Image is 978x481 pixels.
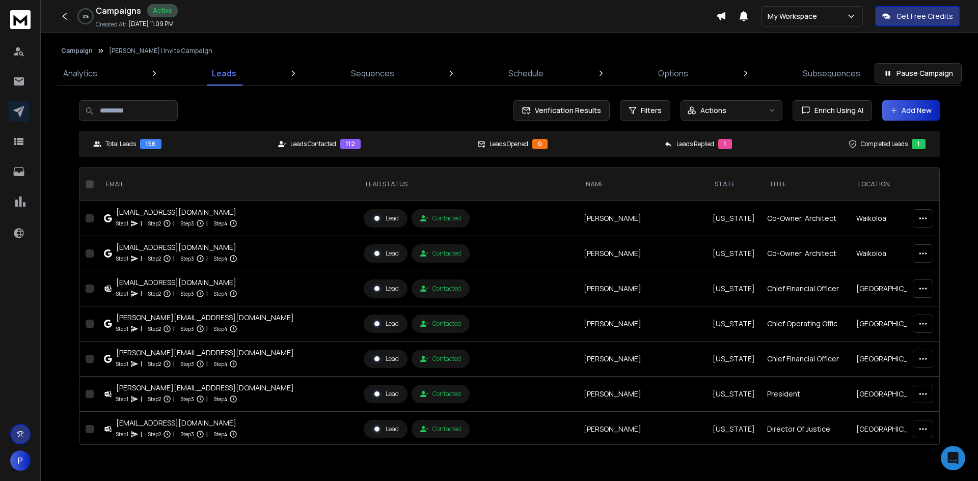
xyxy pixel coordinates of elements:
[578,168,707,201] th: NAME
[768,11,821,21] p: My Workspace
[148,218,161,229] p: Step 2
[212,67,236,79] p: Leads
[173,218,175,229] p: |
[875,6,960,26] button: Get Free Credits
[98,168,358,201] th: EMAIL
[351,67,394,79] p: Sequences
[128,20,174,28] p: [DATE] 11:09 PM
[141,394,142,404] p: |
[707,201,761,236] td: [US_STATE]
[148,289,161,299] p: Step 2
[214,289,227,299] p: Step 4
[372,389,399,399] div: Lead
[181,429,194,439] p: Step 3
[116,207,237,217] div: [EMAIL_ADDRESS][DOMAIN_NAME]
[420,285,461,293] div: Contacted
[502,61,550,86] a: Schedule
[116,313,294,323] div: [PERSON_NAME][EMAIL_ADDRESS][DOMAIN_NAME]
[214,253,227,264] p: Step 4
[148,253,161,264] p: Step 2
[793,100,872,121] button: Enrich Using AI
[116,418,237,428] div: [EMAIL_ADDRESS][DOMAIN_NAME]
[707,412,761,447] td: [US_STATE]
[181,324,194,334] p: Step 3
[206,289,208,299] p: |
[850,271,936,306] td: [GEOGRAPHIC_DATA]
[214,394,227,404] p: Step 4
[803,67,860,79] p: Subsequences
[141,429,142,439] p: |
[850,201,936,236] td: Waikoloa
[761,201,850,236] td: Co-Owner, Architect
[61,47,93,55] button: Campaign
[941,446,965,470] div: Open Intercom Messenger
[173,253,175,264] p: |
[578,201,707,236] td: [PERSON_NAME]
[116,289,128,299] p: Step 1
[875,63,962,83] button: Pause Campaign
[861,140,908,148] p: Completed Leads
[707,236,761,271] td: [US_STATE]
[761,306,850,342] td: Chief Operating Officer
[147,4,178,17] div: Active
[206,324,208,334] p: |
[109,47,212,55] p: [PERSON_NAME] | Invite Campaign
[173,324,175,334] p: |
[718,139,732,149] div: 1
[141,324,142,334] p: |
[206,359,208,369] p: |
[141,359,142,369] p: |
[148,429,161,439] p: Step 2
[761,412,850,447] td: Director Of Justice
[214,359,227,369] p: Step 4
[896,11,953,21] p: Get Free Credits
[490,140,528,148] p: Leads Opened
[658,67,688,79] p: Options
[652,61,694,86] a: Options
[700,105,726,116] p: Actions
[116,383,294,393] div: [PERSON_NAME][EMAIL_ADDRESS][DOMAIN_NAME]
[850,377,936,412] td: [GEOGRAPHIC_DATA]
[173,289,175,299] p: |
[912,139,926,149] div: 1
[10,450,31,471] button: P
[181,218,194,229] p: Step 3
[214,218,227,229] p: Step 4
[761,236,850,271] td: Co-Owner, Architect
[10,10,31,29] img: logo
[676,140,714,148] p: Leads Replied
[850,342,936,377] td: [GEOGRAPHIC_DATA]
[578,412,707,447] td: [PERSON_NAME]
[290,140,336,148] p: Leads Contacted
[420,320,461,328] div: Contacted
[345,61,400,86] a: Sequences
[578,271,707,306] td: [PERSON_NAME]
[206,218,208,229] p: |
[420,249,461,258] div: Contacted
[214,429,227,439] p: Step 4
[797,61,866,86] a: Subsequences
[707,271,761,306] td: [US_STATE]
[181,359,194,369] p: Step 3
[141,218,142,229] p: |
[761,168,850,201] th: title
[206,394,208,404] p: |
[141,289,142,299] p: |
[420,425,461,433] div: Contacted
[116,324,128,334] p: Step 1
[850,168,936,201] th: location
[578,306,707,342] td: [PERSON_NAME]
[181,289,194,299] p: Step 3
[707,377,761,412] td: [US_STATE]
[148,394,161,404] p: Step 2
[420,214,461,222] div: Contacted
[578,236,707,271] td: [PERSON_NAME]
[532,139,548,149] div: 0
[206,429,208,439] p: |
[206,253,208,264] p: |
[761,377,850,412] td: President
[116,359,128,369] p: Step 1
[620,100,670,121] button: Filters
[372,319,399,328] div: Lead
